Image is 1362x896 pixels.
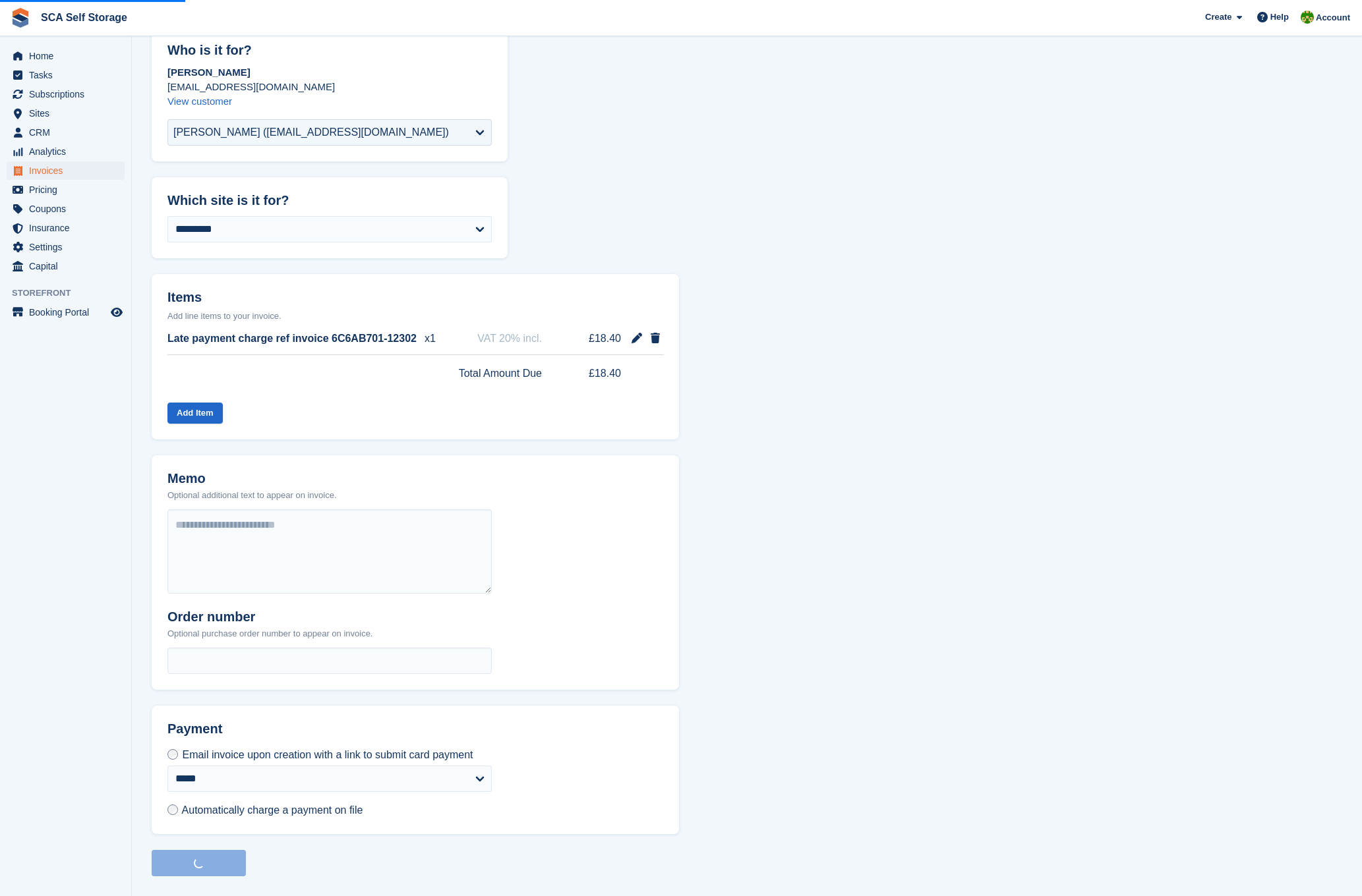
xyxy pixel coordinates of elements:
a: SCA Self Storage [36,7,133,28]
span: Pricing [29,181,108,199]
span: Coupons [29,200,108,218]
h2: Which site is it for? [167,193,492,208]
a: menu [7,238,125,256]
a: menu [7,257,125,275]
h2: Order number [167,609,372,625]
a: menu [7,181,125,199]
div: [PERSON_NAME] ([EMAIL_ADDRESS][DOMAIN_NAME]) [173,125,449,140]
p: Add line items to your invoice. [167,310,663,323]
span: Capital [29,257,108,275]
a: View customer [167,96,232,107]
p: Optional purchase order number to appear on invoice. [167,627,372,640]
h2: Who is it for? [167,43,492,58]
a: menu [7,123,125,142]
p: Optional additional text to appear on invoice. [167,489,337,502]
h2: Payment [167,721,492,747]
a: menu [7,47,125,65]
span: Email invoice upon creation with a link to submit card payment [182,749,473,760]
a: menu [7,142,125,161]
a: Preview store [109,304,125,320]
a: menu [7,161,125,180]
span: Storefront [12,287,131,300]
button: Add Item [167,403,223,424]
p: [EMAIL_ADDRESS][DOMAIN_NAME] [167,80,492,94]
span: Help [1270,11,1289,24]
span: Settings [29,238,108,256]
span: Sites [29,104,108,123]
span: CRM [29,123,108,142]
span: Account [1316,11,1350,24]
a: menu [7,303,125,322]
span: VAT 20% incl. [477,331,542,347]
span: Home [29,47,108,65]
span: Analytics [29,142,108,161]
a: menu [7,104,125,123]
input: Email invoice upon creation with a link to submit card payment [167,749,178,760]
span: Total Amount Due [459,366,542,381]
a: menu [7,219,125,237]
a: menu [7,200,125,218]
img: Sam Chapman [1301,11,1314,24]
span: £18.40 [571,331,621,347]
span: Invoices [29,161,108,180]
span: Create [1205,11,1231,24]
input: Automatically charge a payment on file [167,804,178,815]
p: [PERSON_NAME] [167,65,492,80]
span: Late payment charge ref invoice 6C6AB701-12302 [167,331,417,347]
span: Booking Portal [29,303,108,322]
span: £18.40 [571,366,621,381]
img: stora-icon-8386f47178a22dfd0bd8f6a31ec36ba5ce8667c1dd55bd0f319d3a0aa187defe.svg [11,8,30,28]
a: menu [7,85,125,103]
a: menu [7,66,125,84]
h2: Memo [167,471,337,486]
h2: Items [167,290,663,308]
span: x1 [425,331,436,347]
span: Automatically charge a payment on file [182,804,363,816]
span: Tasks [29,66,108,84]
span: Subscriptions [29,85,108,103]
span: Insurance [29,219,108,237]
